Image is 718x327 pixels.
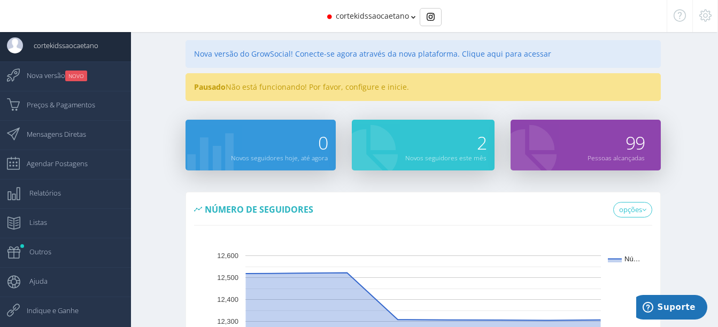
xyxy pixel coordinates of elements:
[186,73,661,101] div: Não está funcionando! Por favor, configure e inicie.
[16,121,86,147] span: Mensagens Diretas
[427,13,435,21] img: Instagram_simple_icon.svg
[16,150,88,177] span: Agendar Postagens
[420,8,442,26] div: Basic example
[7,37,23,53] img: User Image
[19,209,47,236] span: Listas
[405,153,487,162] small: Novos seguidores este mês
[217,274,238,282] text: 12,500
[626,130,645,155] span: 99
[19,238,51,265] span: Outros
[217,252,238,260] text: 12,600
[16,62,87,89] span: Nova versão
[23,32,98,59] span: cortekidssaocaetano
[16,297,79,324] span: Indique e Ganhe
[231,153,328,162] small: Novos seguidores hoje, até agora
[477,130,487,155] span: 2
[217,318,238,326] text: 12,300
[636,295,707,322] iframe: Abre um widget para que você possa encontrar mais informações
[588,153,645,162] small: Pessoas alcançadas
[186,40,661,68] div: Nova versão do GrowSocial! Conecte-se agora através da nova plataforma. Clique aqui para acessar
[194,82,226,92] strong: Pausado
[613,202,652,218] a: opções
[205,204,313,215] span: Número de seguidores
[16,91,95,118] span: Preços & Pagamentos
[19,268,48,294] span: Ajuda
[336,11,409,21] span: cortekidssaocaetano
[217,296,238,304] text: 12,400
[65,71,87,81] small: NOVO
[624,255,640,263] text: Nú…
[19,180,61,206] span: Relatórios
[318,130,328,155] span: 0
